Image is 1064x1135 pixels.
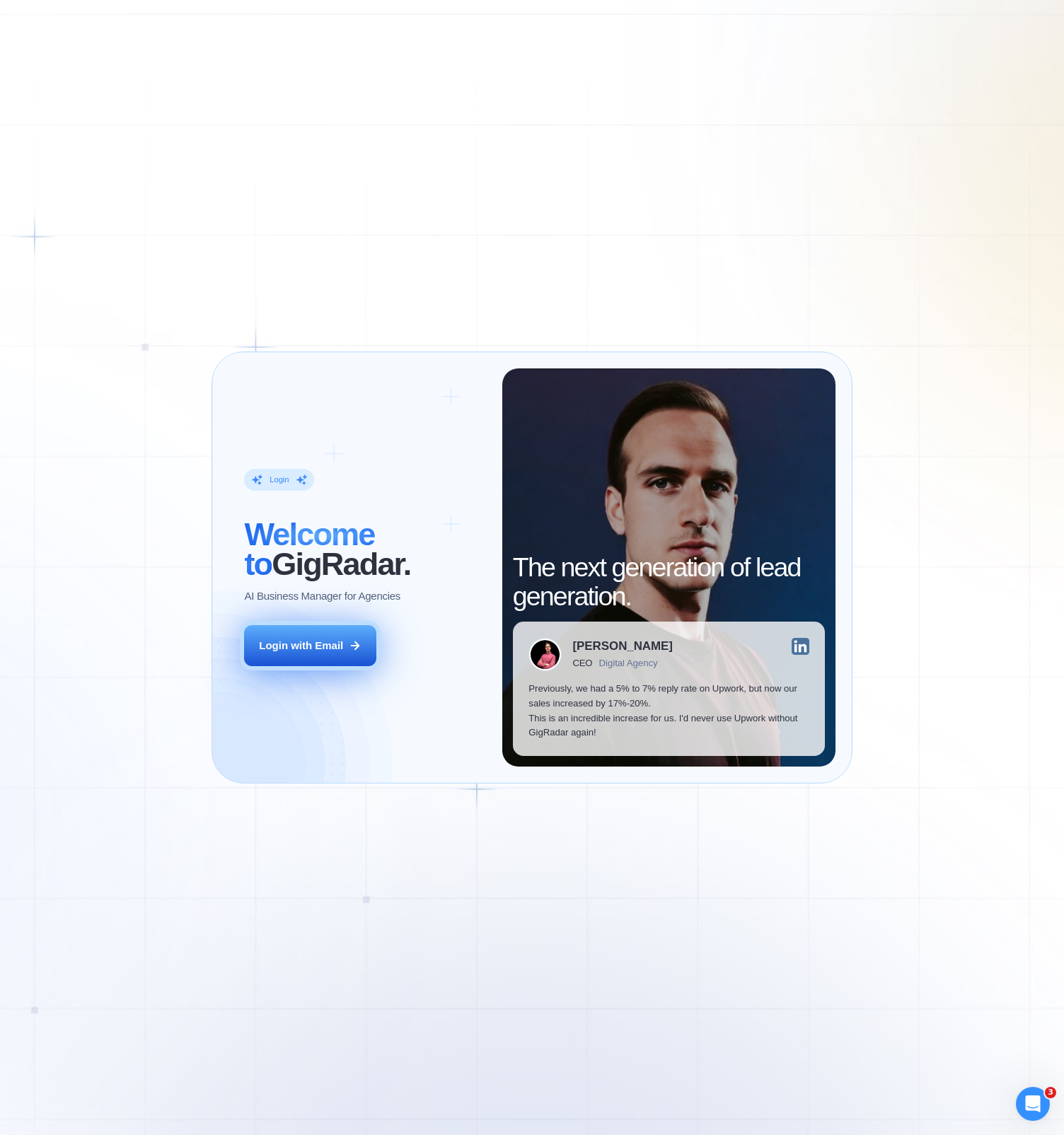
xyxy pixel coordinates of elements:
div: Login with Email [259,639,343,653]
div: CEO [573,658,593,668]
p: Previously, we had a 5% to 7% reply rate on Upwork, but now our sales increased by 17%-20%. This ... [528,682,809,740]
div: Login [270,475,289,485]
h2: ‍ GigRadar. [244,520,486,578]
h2: The next generation of lead generation. [513,553,825,612]
span: Welcome to [244,516,374,581]
span: 3 [1045,1087,1056,1098]
button: Login with Email [244,625,376,666]
div: Digital Agency [599,658,658,668]
div: [PERSON_NAME] [573,641,673,653]
iframe: Intercom live chat [1016,1087,1050,1121]
p: AI Business Manager for Agencies [244,589,400,604]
